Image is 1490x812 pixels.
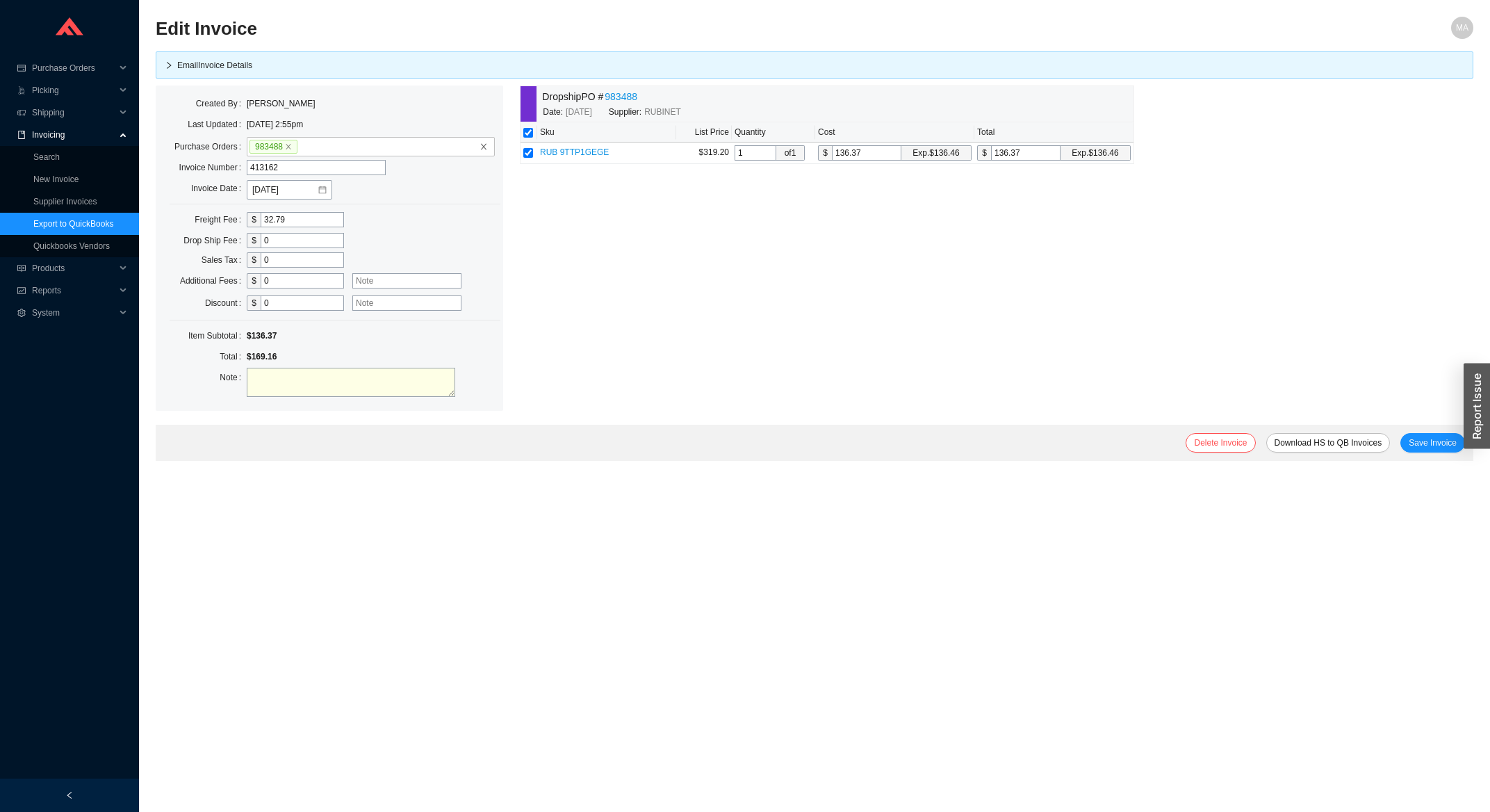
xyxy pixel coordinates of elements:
[540,147,609,157] span: RUB 9TTP1GEGE
[776,146,804,160] span: of 1
[156,17,1144,41] h2: Edit Invoice
[33,174,79,184] a: New Invoice
[32,79,115,101] span: Picking
[65,791,74,799] span: left
[247,212,261,227] div: $
[818,145,832,161] div: $
[32,302,115,324] span: System
[220,368,247,387] label: Note
[17,64,26,72] span: credit-card
[537,122,676,143] th: Sku
[1266,433,1391,453] button: Download HS to QB Invoices
[33,219,113,229] a: Export to QuickBooks
[17,309,26,317] span: setting
[247,117,357,131] div: [DATE] 2:55pm
[247,273,261,289] div: $
[205,293,247,313] label: Discount
[247,97,357,111] div: [PERSON_NAME]
[1186,433,1255,453] button: Delete Invoice
[352,273,461,289] input: Note
[33,197,97,206] a: Supplier Invoices
[644,105,681,119] span: RUBINET
[543,105,731,119] div: Date: Supplier:
[247,352,277,362] span: $169.16
[247,233,261,248] div: $
[566,105,592,119] span: [DATE]
[220,347,247,366] label: Total
[298,139,308,154] input: 983488closeclose
[188,115,247,134] label: Last Updated
[252,183,317,197] input: 09/11/2025
[247,295,261,311] div: $
[732,122,815,143] th: Quantity
[1400,433,1465,453] button: Save Invoice
[32,101,115,124] span: Shipping
[165,61,173,70] span: right
[174,137,247,156] label: Purchase Orders
[352,295,461,311] input: Note
[247,331,277,341] span: $136.37
[179,158,247,177] label: Invoice Number
[195,210,247,229] label: Freight Fee
[815,122,974,143] th: Cost
[17,131,26,139] span: book
[249,140,297,154] span: 983488
[1409,436,1457,450] span: Save Invoice
[605,89,637,105] a: 983488
[17,286,26,295] span: fund
[977,145,991,161] div: $
[1456,17,1468,39] span: MA
[17,264,26,273] span: read
[542,89,731,105] div: Dropship PO #
[33,241,110,251] a: Quickbooks Vendors
[974,122,1133,143] th: Total
[180,271,247,291] label: Additional Fees
[679,145,729,159] div: $319.20
[202,250,247,270] label: Sales Tax
[1194,436,1247,450] span: Delete Invoice
[191,179,247,198] label: Invoice Date
[32,279,115,302] span: Reports
[32,57,115,79] span: Purchase Orders
[32,257,115,279] span: Products
[1072,146,1118,160] div: Exp. $136.46
[285,143,292,150] span: close
[196,94,247,113] label: Created By
[165,58,1464,72] div: Email Invoice Details
[1275,438,1382,448] a: Download HS to QB Invoices
[912,146,959,160] div: Exp. $136.46
[32,124,115,146] span: Invoicing
[188,326,247,346] label: Item Subtotal
[183,231,247,250] label: Drop Ship Fee
[33,152,60,162] a: Search
[676,122,732,143] th: List Price
[247,252,261,268] div: $
[480,143,488,151] span: close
